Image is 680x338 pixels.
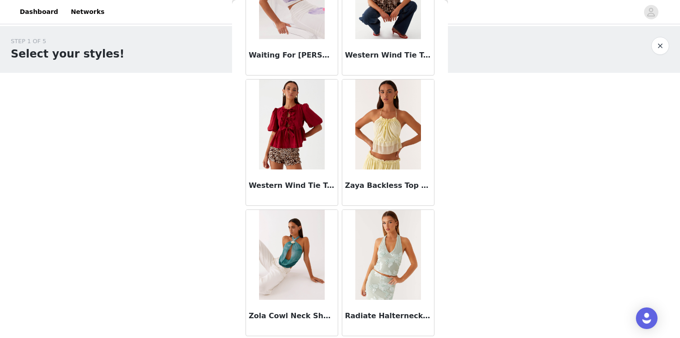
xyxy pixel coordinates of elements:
h3: Waiting For [PERSON_NAME] Top - White [249,50,335,61]
a: Networks [65,2,110,22]
a: Dashboard [14,2,63,22]
h3: Zola Cowl Neck Shell Top - Green Tie Dye [249,311,335,321]
div: avatar [647,5,655,19]
div: STEP 1 OF 5 [11,37,125,46]
h3: Western Wind Tie Top - Maroon [249,180,335,191]
h3: Zaya Backless Top - Yellow [345,180,431,191]
img: Zola Cowl Neck Shell Top - Green Tie Dye [259,210,324,300]
img: Zaya Backless Top - Yellow [355,80,421,169]
h3: Western Wind Tie Top - Leopard [345,50,431,61]
h1: Select your styles! [11,46,125,62]
h3: Radiate Halterneck Top - Sage [345,311,431,321]
img: Western Wind Tie Top - Maroon [259,80,324,169]
img: Radiate Halterneck Top - Sage [355,210,421,300]
div: Open Intercom Messenger [636,307,658,329]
